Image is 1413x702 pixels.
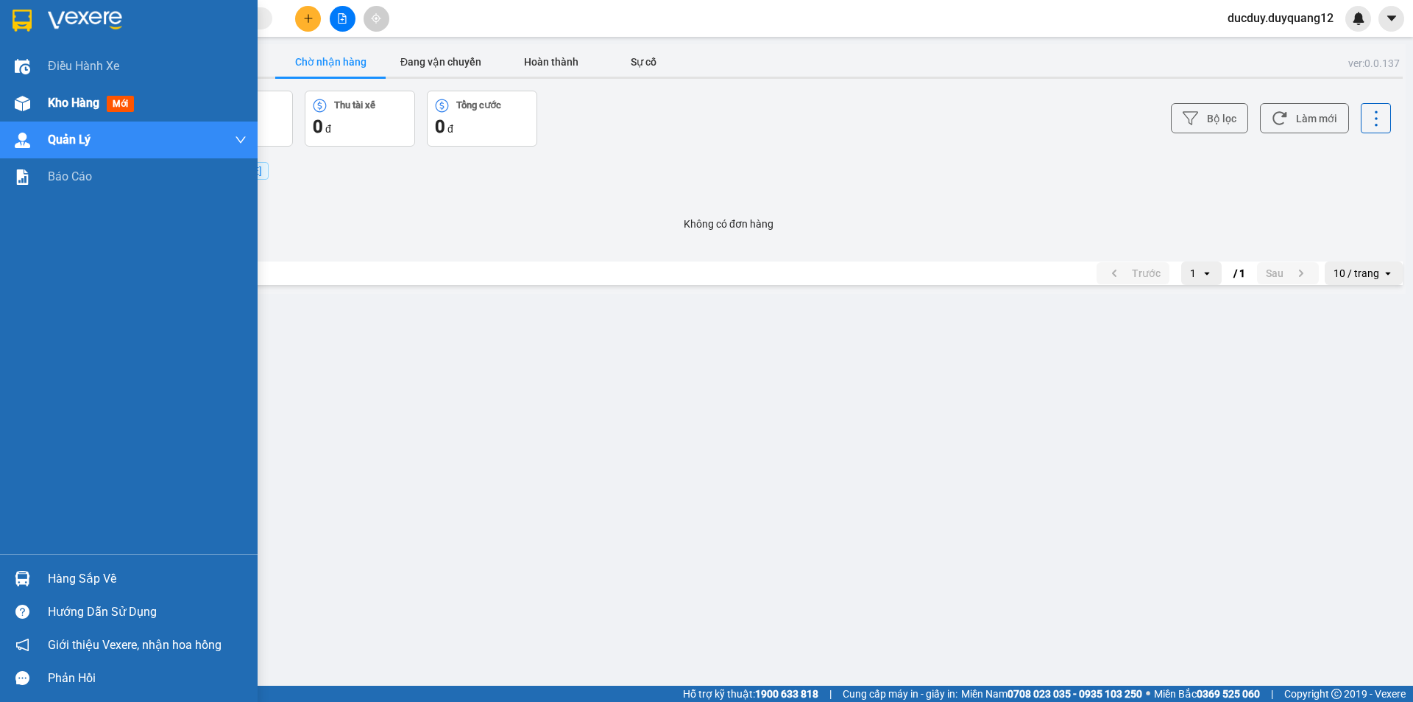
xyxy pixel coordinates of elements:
span: message [15,671,29,685]
div: Thu tài xế [334,100,375,110]
div: đ [313,115,407,138]
input: Selected 10 / trang. [1381,266,1382,281]
span: / 1 [1233,264,1245,282]
span: Miền Bắc [1154,686,1260,702]
img: warehouse-icon [15,133,30,148]
button: Sự cố [606,47,680,77]
div: Tổng cước [456,100,501,110]
button: plus [295,6,321,32]
span: plus [303,13,314,24]
strong: 0369 525 060 [1197,688,1260,700]
span: down [235,134,247,146]
span: Điều hành xe [48,57,119,75]
span: Giới thiệu Vexere, nhận hoa hồng [48,636,222,654]
div: 1 [1190,266,1196,281]
span: Hỗ trợ kỹ thuật: [683,686,818,702]
span: ducduy.duyquang12 [1216,9,1345,27]
strong: 1900 633 818 [755,688,818,700]
span: | [829,686,832,702]
strong: 0708 023 035 - 0935 103 250 [1007,688,1142,700]
img: solution-icon [15,169,30,185]
button: Thu tài xế0 đ [305,91,415,147]
div: Không có đơn hàng [54,201,1403,247]
span: notification [15,638,29,652]
div: Phản hồi [48,667,247,689]
span: file-add [337,13,347,24]
span: Kho hàng [48,96,99,110]
span: mới [107,96,134,112]
div: 10 / trang [1334,266,1379,281]
button: Bộ lọc [1171,103,1248,133]
span: | [1271,686,1273,702]
img: warehouse-icon [15,571,30,586]
button: next page. current page 1 / 1 [1257,262,1319,284]
button: Hoàn thành [496,47,606,77]
span: 0 [313,116,323,137]
button: Đang vận chuyển [386,47,496,77]
div: đ [435,115,529,138]
span: Quản Lý [48,130,91,149]
svg: open [1382,267,1394,279]
button: caret-down [1378,6,1404,32]
img: icon-new-feature [1352,12,1365,25]
span: caret-down [1385,12,1398,25]
button: Tổng cước0 đ [427,91,537,147]
div: Hướng dẫn sử dụng [48,601,247,623]
span: Cung cấp máy in - giấy in: [843,686,957,702]
span: Miền Nam [961,686,1142,702]
img: warehouse-icon [15,59,30,74]
span: question-circle [15,605,29,619]
button: aim [364,6,389,32]
span: aim [371,13,381,24]
span: ⚪️ [1146,691,1150,697]
span: Báo cáo [48,167,92,186]
span: 0 [435,116,445,137]
button: file-add [330,6,355,32]
button: Làm mới [1260,103,1349,133]
span: copyright [1331,689,1342,699]
svg: open [1201,267,1213,279]
button: Chờ nhận hàng [275,47,386,77]
button: previous page. current page 1 / 1 [1097,262,1169,284]
img: logo-vxr [13,10,32,32]
img: warehouse-icon [15,96,30,111]
div: Hàng sắp về [48,568,247,590]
